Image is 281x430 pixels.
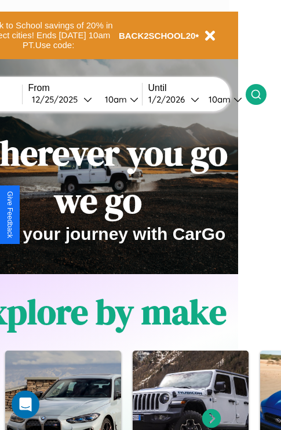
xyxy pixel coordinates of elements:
button: 12/25/2025 [28,93,96,105]
div: 10am [203,94,233,105]
b: BACK2SCHOOL20 [119,31,196,41]
div: 1 / 2 / 2026 [148,94,191,105]
label: Until [148,83,246,93]
div: Open Intercom Messenger [12,391,39,418]
div: 10am [99,94,130,105]
label: From [28,83,142,93]
button: 10am [96,93,142,105]
button: 10am [199,93,246,105]
div: Give Feedback [6,191,14,238]
div: 12 / 25 / 2025 [32,94,83,105]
